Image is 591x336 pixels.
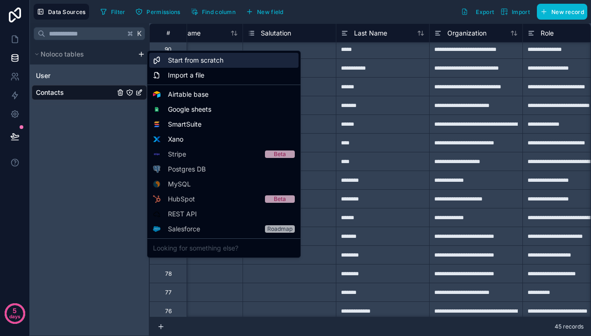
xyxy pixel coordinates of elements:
span: Salesforce [168,224,200,234]
img: SmartSuite [153,121,160,128]
div: Roadmap [267,225,292,233]
img: Salesforce [153,226,160,231]
img: MySQL logo [153,180,160,188]
span: REST API [168,209,197,219]
div: Beta [274,150,286,158]
img: Google sheets logo [153,107,160,112]
img: Xano logo [153,136,160,143]
img: Postgres logo [153,165,160,173]
span: HubSpot [168,194,195,204]
span: Postgres DB [168,164,206,174]
span: Stripe [168,150,186,159]
div: Beta [274,195,286,203]
span: Google sheets [168,105,211,114]
span: Xano [168,135,183,144]
div: Looking for something else? [149,241,299,256]
span: SmartSuite [168,120,202,129]
span: MySQL [168,179,191,189]
img: HubSpot logo [153,195,160,203]
span: Start from scratch [168,56,223,65]
img: Airtable logo [153,91,160,98]
span: Import a file [168,71,204,80]
img: API icon [153,210,160,218]
span: Airtable base [168,90,209,99]
img: Stripe logo [153,150,160,158]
